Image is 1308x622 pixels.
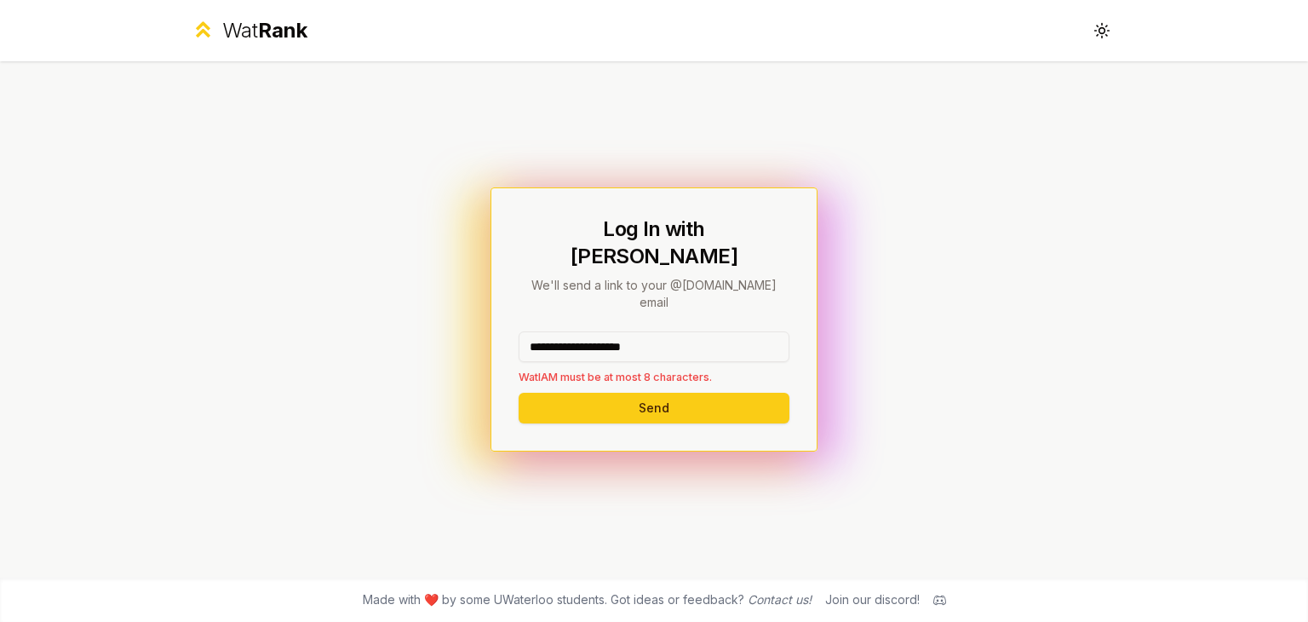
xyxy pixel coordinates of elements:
p: WatIAM must be at most 8 characters. [519,369,789,385]
span: Rank [258,18,307,43]
p: We'll send a link to your @[DOMAIN_NAME] email [519,277,789,311]
a: WatRank [191,17,307,44]
button: Send [519,393,789,423]
div: Join our discord! [825,591,920,608]
span: Made with ❤️ by some UWaterloo students. Got ideas or feedback? [363,591,812,608]
a: Contact us! [748,592,812,607]
div: Wat [222,17,307,44]
h1: Log In with [PERSON_NAME] [519,216,789,270]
